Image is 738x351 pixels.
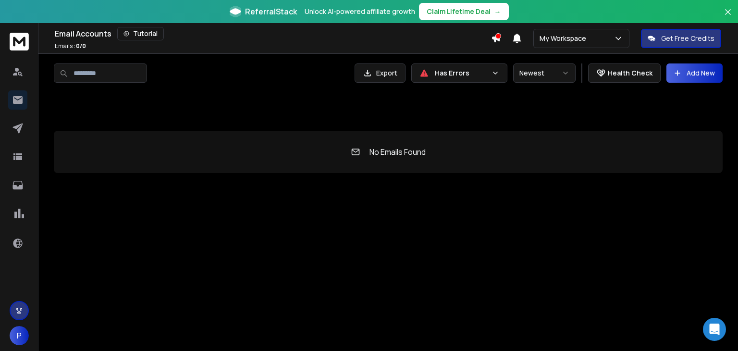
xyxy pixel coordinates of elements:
[540,34,590,43] p: My Workspace
[55,27,491,40] div: Email Accounts
[513,63,576,83] button: Newest
[55,42,86,50] p: Emails :
[666,63,723,83] button: Add New
[245,6,297,17] span: ReferralStack
[641,29,721,48] button: Get Free Credits
[369,146,426,158] p: No Emails Found
[588,63,661,83] button: Health Check
[703,318,726,341] div: Open Intercom Messenger
[10,326,29,345] button: P
[76,42,86,50] span: 0 / 0
[661,34,714,43] p: Get Free Credits
[419,3,509,20] button: Claim Lifetime Deal→
[435,68,488,78] p: Has Errors
[355,63,406,83] button: Export
[305,7,415,16] p: Unlock AI-powered affiliate growth
[494,7,501,16] span: →
[722,6,734,29] button: Close banner
[608,68,652,78] p: Health Check
[117,27,164,40] button: Tutorial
